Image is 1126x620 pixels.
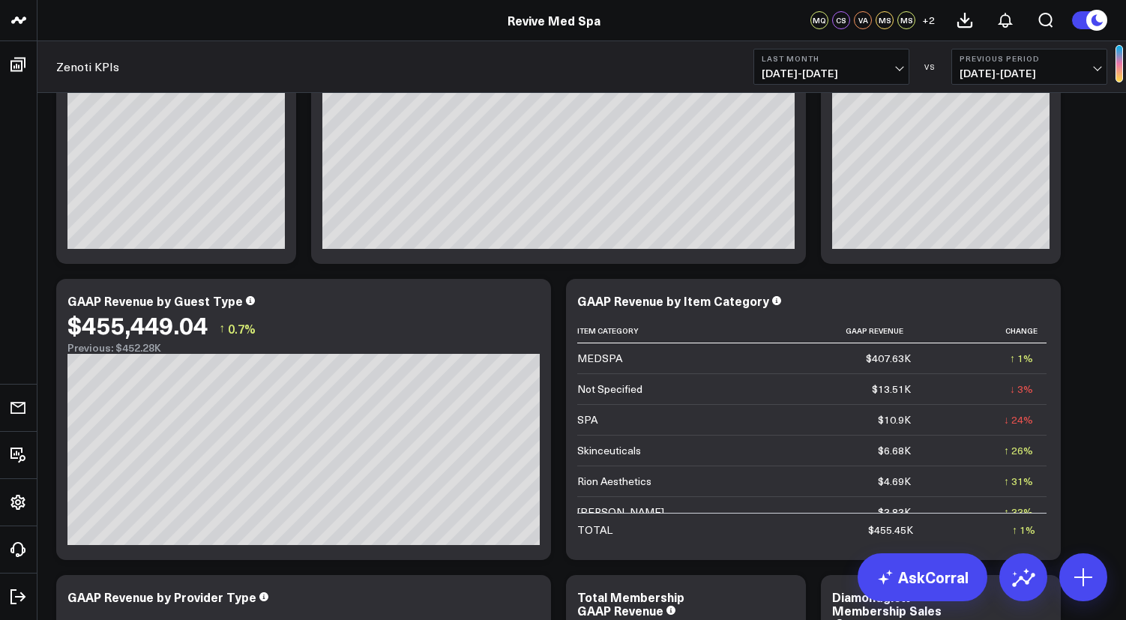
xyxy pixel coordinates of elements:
div: ↓ 24% [1004,412,1033,427]
button: +2 [919,11,937,29]
div: MS [897,11,915,29]
div: SPA [577,412,597,427]
th: Gaap Revenue [727,319,924,343]
div: MQ [810,11,828,29]
span: [DATE] - [DATE] [762,67,901,79]
div: [PERSON_NAME] [577,505,664,520]
div: Total Membership GAAP Revenue [577,589,684,619]
span: [DATE] - [DATE] [960,67,1099,79]
div: ↑ 26% [1004,443,1033,458]
div: MS [876,11,894,29]
div: Not Specified [577,382,642,397]
div: $13.51K [872,382,911,397]
b: Previous Period [960,54,1099,63]
button: Previous Period[DATE]-[DATE] [951,49,1107,85]
div: VS [917,62,944,71]
div: TOTAL [577,523,612,538]
div: VA [854,11,872,29]
div: GAAP Revenue by Item Category [577,292,769,309]
div: ↑ 1% [1012,523,1035,538]
div: $3.83K [878,505,911,520]
div: ↑ 33% [1004,505,1033,520]
button: Last Month[DATE]-[DATE] [753,49,909,85]
th: Change [924,319,1047,343]
div: ↑ 1% [1010,351,1033,366]
div: CS [832,11,850,29]
div: $6.68K [878,443,911,458]
div: $407.63K [866,351,911,366]
span: + 2 [922,15,935,25]
div: GAAP Revenue by Guest Type [67,292,243,309]
div: GAAP Revenue by Provider Type [67,589,256,605]
div: Skinceuticals [577,443,641,458]
a: Revive Med Spa [508,12,600,28]
div: Diamondglow Membership Sales [832,589,942,619]
th: Item Category [577,319,727,343]
div: ↓ 3% [1010,382,1033,397]
div: $4.69K [878,474,911,489]
div: Previous: $452.28K [67,342,540,354]
div: $455,449.04 [67,311,208,338]
div: ↑ 31% [1004,474,1033,489]
a: Zenoti KPIs [56,58,119,75]
span: ↑ [219,319,225,338]
div: $455.45K [868,523,913,538]
span: 0.7% [228,320,256,337]
b: Last Month [762,54,901,63]
a: AskCorral [858,553,987,601]
div: $10.9K [878,412,911,427]
div: MEDSPA [577,351,622,366]
div: Rion Aesthetics [577,474,651,489]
